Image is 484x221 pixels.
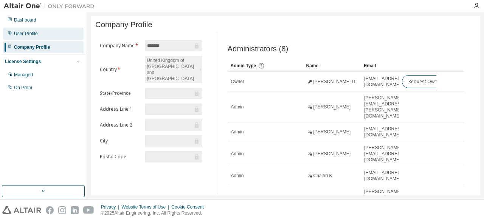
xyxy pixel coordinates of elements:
img: linkedin.svg [71,206,79,214]
div: Email [364,60,396,72]
label: Address Line 2 [100,122,141,128]
span: [EMAIL_ADDRESS][DOMAIN_NAME] [364,126,405,138]
span: [PERSON_NAME][EMAIL_ADDRESS][PERSON_NAME][DOMAIN_NAME] [364,95,405,119]
div: Managed [14,72,33,78]
div: United Kingdom of [GEOGRAPHIC_DATA] and [GEOGRAPHIC_DATA] [145,56,202,83]
button: Request Owner Change [402,75,466,88]
div: License Settings [5,59,41,65]
div: United Kingdom of [GEOGRAPHIC_DATA] and [GEOGRAPHIC_DATA] [146,56,198,83]
img: Altair One [4,2,98,10]
span: Admin [231,104,244,110]
img: facebook.svg [46,206,54,214]
span: [PERSON_NAME] [313,129,351,135]
div: Dashboard [14,17,36,23]
div: User Profile [14,31,38,37]
span: [PERSON_NAME] [313,151,351,157]
div: On Prem [14,85,32,91]
span: Company Profile [95,20,152,29]
span: Admin Type [231,63,256,68]
span: Chaitrri K [313,173,332,179]
div: Name [306,60,358,72]
label: Company Name [100,43,141,49]
label: Postal Code [100,154,141,160]
div: Website Terms of Use [121,204,171,210]
span: Owner [231,79,244,85]
span: Admin [231,151,244,157]
label: Address Line 1 [100,106,141,112]
div: Cookie Consent [171,204,208,210]
img: youtube.svg [83,206,94,214]
span: [PERSON_NAME] D [313,79,355,85]
div: Privacy [101,204,121,210]
p: © 2025 Altair Engineering, Inc. All Rights Reserved. [101,210,208,216]
span: [EMAIL_ADDRESS][DOMAIN_NAME] [364,76,405,88]
label: Country [100,66,141,73]
span: Administrators (8) [228,45,289,53]
span: Admin [231,129,244,135]
div: Company Profile [14,44,50,50]
span: Admin [231,173,244,179]
span: [PERSON_NAME][EMAIL_ADDRESS][DOMAIN_NAME] [364,145,405,163]
span: [EMAIL_ADDRESS][DOMAIN_NAME] [364,170,405,182]
label: State/Province [100,90,141,96]
img: instagram.svg [58,206,66,214]
span: [PERSON_NAME] [313,104,351,110]
span: [PERSON_NAME][EMAIL_ADDRESS][PERSON_NAME][DOMAIN_NAME] [364,189,405,213]
img: altair_logo.svg [2,206,41,214]
label: City [100,138,141,144]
